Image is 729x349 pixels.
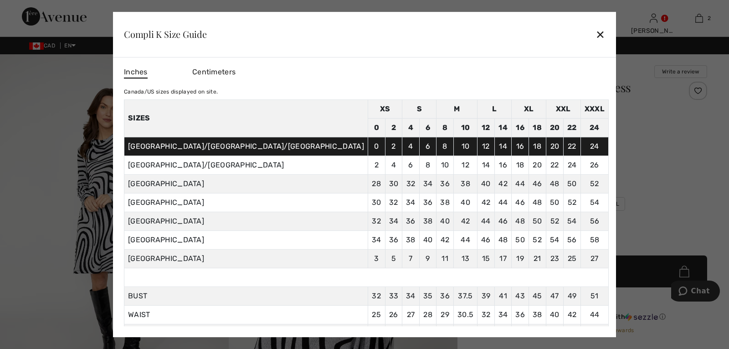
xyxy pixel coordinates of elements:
[529,156,546,174] td: 20
[368,174,385,193] td: 28
[533,292,542,300] span: 45
[368,193,385,212] td: 30
[453,118,477,137] td: 10
[124,99,368,137] th: Sizes
[529,193,546,212] td: 48
[453,156,477,174] td: 12
[546,249,564,268] td: 23
[512,174,529,193] td: 44
[124,156,368,174] td: [GEOGRAPHIC_DATA]/[GEOGRAPHIC_DATA]
[453,249,477,268] td: 13
[368,156,385,174] td: 2
[124,212,368,230] td: [GEOGRAPHIC_DATA]
[406,292,416,300] span: 34
[564,249,581,268] td: 25
[423,310,432,319] span: 28
[441,310,449,319] span: 29
[419,174,436,193] td: 34
[440,292,450,300] span: 36
[453,137,477,156] td: 10
[564,137,581,156] td: 22
[436,193,454,212] td: 38
[546,230,564,249] td: 54
[372,310,381,319] span: 25
[368,137,385,156] td: 0
[385,137,402,156] td: 2
[477,137,495,156] td: 12
[477,230,495,249] td: 46
[494,193,512,212] td: 44
[436,174,454,193] td: 36
[580,156,608,174] td: 26
[546,193,564,212] td: 50
[385,249,402,268] td: 5
[580,118,608,137] td: 24
[389,292,399,300] span: 33
[494,212,512,230] td: 46
[419,193,436,212] td: 36
[580,193,608,212] td: 54
[512,230,529,249] td: 50
[512,193,529,212] td: 46
[124,137,368,156] td: [GEOGRAPHIC_DATA]/[GEOGRAPHIC_DATA]/[GEOGRAPHIC_DATA]
[477,118,495,137] td: 12
[482,310,491,319] span: 32
[494,174,512,193] td: 42
[419,118,436,137] td: 6
[453,230,477,249] td: 44
[385,174,402,193] td: 30
[580,174,608,193] td: 52
[436,99,477,118] td: M
[453,193,477,212] td: 40
[564,212,581,230] td: 54
[372,292,381,300] span: 32
[423,292,433,300] span: 35
[529,174,546,193] td: 46
[512,212,529,230] td: 48
[512,99,546,118] td: XL
[124,88,609,96] div: Canada/US sizes displayed on site.
[564,230,581,249] td: 56
[568,310,577,319] span: 42
[20,6,39,15] span: Chat
[368,249,385,268] td: 3
[436,249,454,268] td: 11
[515,292,525,300] span: 43
[402,193,420,212] td: 34
[385,230,402,249] td: 36
[192,68,236,76] span: Centimeters
[564,156,581,174] td: 24
[512,118,529,137] td: 16
[529,118,546,137] td: 18
[419,137,436,156] td: 6
[477,193,495,212] td: 42
[436,230,454,249] td: 42
[494,156,512,174] td: 16
[494,137,512,156] td: 14
[546,118,564,137] td: 20
[529,230,546,249] td: 52
[590,292,599,300] span: 51
[564,118,581,137] td: 22
[402,118,420,137] td: 4
[580,230,608,249] td: 58
[402,99,436,118] td: S
[389,310,398,319] span: 26
[124,249,368,268] td: [GEOGRAPHIC_DATA]
[494,249,512,268] td: 17
[402,249,420,268] td: 7
[368,118,385,137] td: 0
[580,99,608,118] td: XXXL
[477,174,495,193] td: 40
[402,212,420,230] td: 36
[546,137,564,156] td: 20
[385,212,402,230] td: 34
[550,310,560,319] span: 40
[529,249,546,268] td: 21
[436,212,454,230] td: 40
[124,174,368,193] td: [GEOGRAPHIC_DATA]
[529,137,546,156] td: 18
[512,156,529,174] td: 18
[529,212,546,230] td: 50
[458,292,472,300] span: 37.5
